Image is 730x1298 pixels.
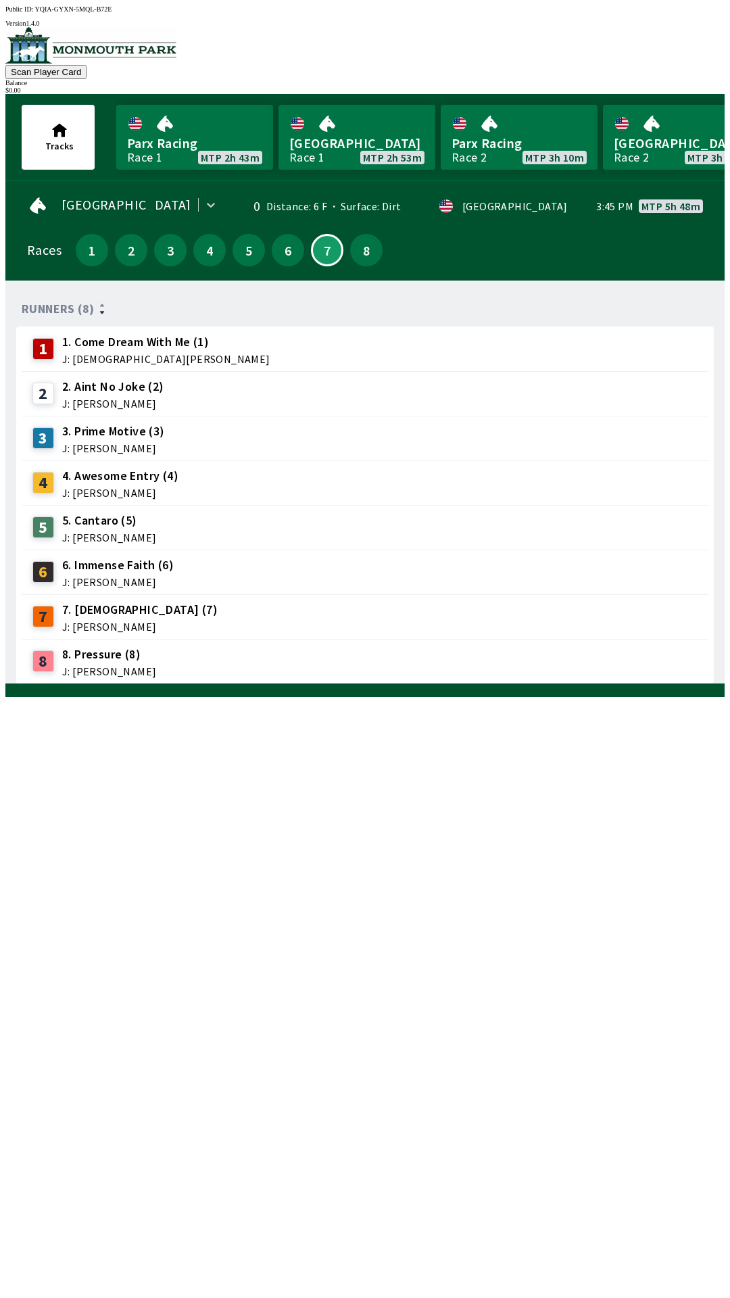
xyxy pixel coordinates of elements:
[272,234,304,266] button: 6
[197,245,222,255] span: 4
[201,152,260,163] span: MTP 2h 43m
[441,105,598,170] a: Parx RacingRace 2MTP 3h 10m
[233,234,265,266] button: 5
[32,650,54,672] div: 8
[32,338,54,360] div: 1
[62,646,156,663] span: 8. Pressure (8)
[5,87,725,94] div: $ 0.00
[239,201,261,212] div: 0
[62,666,156,677] span: J: [PERSON_NAME]
[22,304,94,314] span: Runners (8)
[316,247,339,254] span: 7
[62,621,218,632] span: J: [PERSON_NAME]
[350,234,383,266] button: 8
[62,333,270,351] span: 1. Come Dream With Me (1)
[62,512,156,529] span: 5. Cantaro (5)
[525,152,584,163] span: MTP 3h 10m
[127,135,262,152] span: Parx Racing
[452,152,487,163] div: Race 2
[62,199,191,210] span: [GEOGRAPHIC_DATA]
[462,201,568,212] div: [GEOGRAPHIC_DATA]
[32,383,54,404] div: 2
[45,140,74,152] span: Tracks
[5,65,87,79] button: Scan Player Card
[62,556,174,574] span: 6. Immense Faith (6)
[127,152,162,163] div: Race 1
[289,152,324,163] div: Race 1
[22,105,95,170] button: Tracks
[116,105,273,170] a: Parx RacingRace 1MTP 2h 43m
[193,234,226,266] button: 4
[32,427,54,449] div: 3
[614,152,649,163] div: Race 2
[311,234,343,266] button: 7
[27,245,62,256] div: Races
[62,378,164,395] span: 2. Aint No Joke (2)
[79,245,105,255] span: 1
[118,245,144,255] span: 2
[354,245,379,255] span: 8
[32,516,54,538] div: 5
[62,354,270,364] span: J: [DEMOGRAPHIC_DATA][PERSON_NAME]
[5,27,176,64] img: venue logo
[32,472,54,494] div: 4
[236,245,262,255] span: 5
[62,467,178,485] span: 4. Awesome Entry (4)
[157,245,183,255] span: 3
[641,201,700,212] span: MTP 5h 48m
[115,234,147,266] button: 2
[35,5,112,13] span: YQIA-GYXN-5MQL-B72E
[62,443,165,454] span: J: [PERSON_NAME]
[278,105,435,170] a: [GEOGRAPHIC_DATA]Race 1MTP 2h 53m
[62,601,218,619] span: 7. [DEMOGRAPHIC_DATA] (7)
[62,577,174,587] span: J: [PERSON_NAME]
[62,487,178,498] span: J: [PERSON_NAME]
[275,245,301,255] span: 6
[289,135,424,152] span: [GEOGRAPHIC_DATA]
[5,79,725,87] div: Balance
[76,234,108,266] button: 1
[62,423,165,440] span: 3. Prime Motive (3)
[327,199,401,213] span: Surface: Dirt
[266,199,327,213] span: Distance: 6 F
[363,152,422,163] span: MTP 2h 53m
[32,561,54,583] div: 6
[154,234,187,266] button: 3
[5,20,725,27] div: Version 1.4.0
[5,5,725,13] div: Public ID:
[596,201,633,212] span: 3:45 PM
[32,606,54,627] div: 7
[62,532,156,543] span: J: [PERSON_NAME]
[22,302,708,316] div: Runners (8)
[62,398,164,409] span: J: [PERSON_NAME]
[452,135,587,152] span: Parx Racing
